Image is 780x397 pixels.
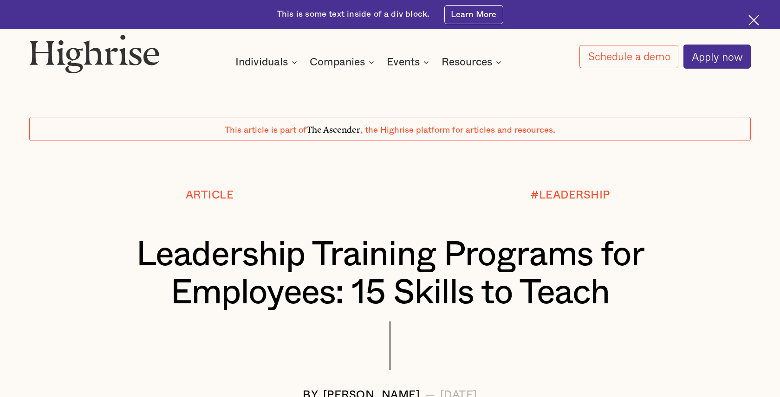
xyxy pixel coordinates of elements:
[59,236,721,313] h1: Leadership Training Programs for Employees: 15 Skills to Teach
[683,45,751,68] a: Apply now
[360,126,555,134] span: , the Highrise platform for articles and resources.
[748,15,759,26] img: Cross icon
[235,57,300,68] div: Individuals
[277,9,429,20] div: This is some text inside of a div block.
[186,190,234,202] div: Article
[442,57,492,68] div: Resources
[306,122,360,133] span: The Ascender
[387,57,432,68] div: Events
[225,126,306,134] span: This article is part of
[235,57,288,68] div: Individuals
[29,34,160,74] img: Highrise logo
[310,57,377,68] div: Companies
[442,57,504,68] div: Resources
[310,57,365,68] div: Companies
[444,5,503,24] a: Learn More
[579,45,678,69] a: Schedule a demo
[531,190,610,202] div: #LEADERSHIP
[387,57,420,68] div: Events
